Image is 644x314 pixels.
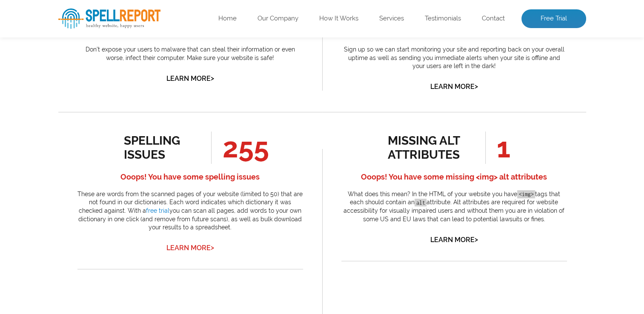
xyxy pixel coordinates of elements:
a: Learn More> [430,83,478,91]
a: Free Trial [521,9,586,28]
div: missing alt attributes [388,134,465,162]
a: How It Works [319,14,358,23]
p: Don’t expose your users to malware that can steal their information or even worse, infect their c... [77,46,303,62]
a: Learn More> [430,236,478,244]
code: alt [415,199,426,207]
code: <img> [517,190,535,198]
span: 1 [485,131,510,164]
span: > [475,80,478,92]
a: Home [218,14,237,23]
a: Contact [482,14,505,23]
span: > [475,234,478,245]
a: Our Company [258,14,298,23]
div: spelling issues [124,134,201,162]
h4: Ooops! You have some missing <img> alt attributes [341,170,567,184]
span: > [211,72,214,84]
img: SpellReport [58,9,160,29]
a: Learn More> [166,244,214,252]
p: What does this mean? In the HTML of your website you have tags that each should contain an attrib... [341,190,567,223]
a: Services [379,14,404,23]
h4: Ooops! You have some spelling issues [77,170,303,184]
a: Testimonials [425,14,461,23]
span: 255 [211,131,269,164]
a: free trial [146,207,169,214]
p: Sign up so we can start monitoring your site and reporting back on your overall uptime as well as... [341,46,567,71]
a: Learn More> [166,74,214,83]
p: These are words from the scanned pages of your website (limited to 50) that are not found in our ... [77,190,303,232]
span: > [211,242,214,254]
